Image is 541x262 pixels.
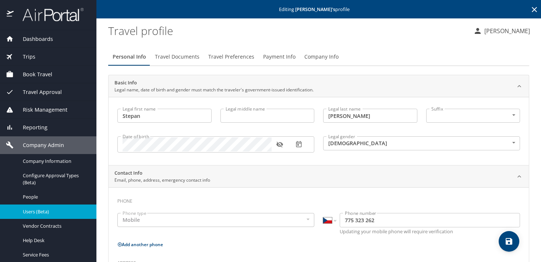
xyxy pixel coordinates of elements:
strong: [PERSON_NAME] 's [295,6,335,13]
span: Service Fees [23,251,88,258]
span: Travel Approval [14,88,62,96]
span: Dashboards [14,35,53,43]
img: airportal-logo.png [14,7,84,22]
h2: Contact Info [114,170,210,177]
div: Basic InfoLegal name, date of birth and gender must match the traveler's government-issued identi... [109,75,529,97]
h3: Phone [117,193,520,206]
div: ​ [426,109,520,123]
span: Reporting [14,123,47,132]
h1: Travel profile [108,19,467,42]
span: Vendor Contracts [23,223,88,230]
p: Email, phone, address, emergency contact info [114,177,210,184]
span: Book Travel [14,70,52,78]
span: Travel Preferences [208,52,254,62]
button: [PERSON_NAME] [470,24,533,38]
p: Updating your mobile phone will require verification [340,229,520,234]
p: [PERSON_NAME] [482,27,530,35]
div: Basic InfoLegal name, date of birth and gender must match the traveler's government-issued identi... [109,97,529,165]
h2: Basic Info [114,79,314,87]
span: Personal Info [113,52,146,62]
span: Risk Management [14,106,67,114]
span: Company Information [23,158,88,165]
button: Add another phone [117,241,163,248]
div: Profile [108,48,529,66]
div: Mobile [117,213,314,227]
p: Editing profile [99,7,539,12]
p: Legal name, date of birth and gender must match the traveler's government-issued identification. [114,87,314,93]
span: Configure Approval Types (Beta) [23,172,88,186]
span: Help Desk [23,237,88,244]
span: Company Admin [14,141,64,149]
button: save [499,231,519,252]
div: Contact InfoEmail, phone, address, emergency contact info [109,165,529,188]
span: Users (Beta) [23,208,88,215]
img: icon-airportal.png [7,7,14,22]
span: Company Info [304,52,339,62]
span: Travel Documents [155,52,199,62]
span: Payment Info [263,52,296,62]
span: People [23,193,88,200]
div: [DEMOGRAPHIC_DATA] [323,136,520,150]
span: Trips [14,53,35,61]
